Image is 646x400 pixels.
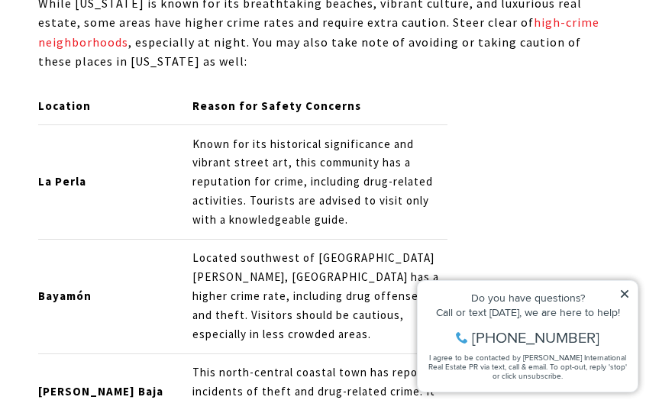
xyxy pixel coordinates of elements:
[16,49,221,60] div: Call or text [DATE], we are here to help!
[38,98,91,113] strong: Location
[19,94,218,123] span: I agree to be contacted by [PERSON_NAME] International Real Estate PR via text, call & email. To ...
[192,98,361,113] strong: Reason for Safety Concerns
[63,72,190,87] span: [PHONE_NUMBER]
[38,15,599,50] a: high-crime neighborhoods - open in a new tab
[192,249,447,344] p: Located southwest of [GEOGRAPHIC_DATA][PERSON_NAME], [GEOGRAPHIC_DATA] has a higher crime rate, i...
[38,384,163,398] strong: [PERSON_NAME] Baja
[16,34,221,45] div: Do you have questions?
[192,135,447,231] p: Known for its historical significance and vibrant street art, this community has a reputation for...
[38,289,92,303] strong: Bayamón
[38,174,86,189] strong: La Perla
